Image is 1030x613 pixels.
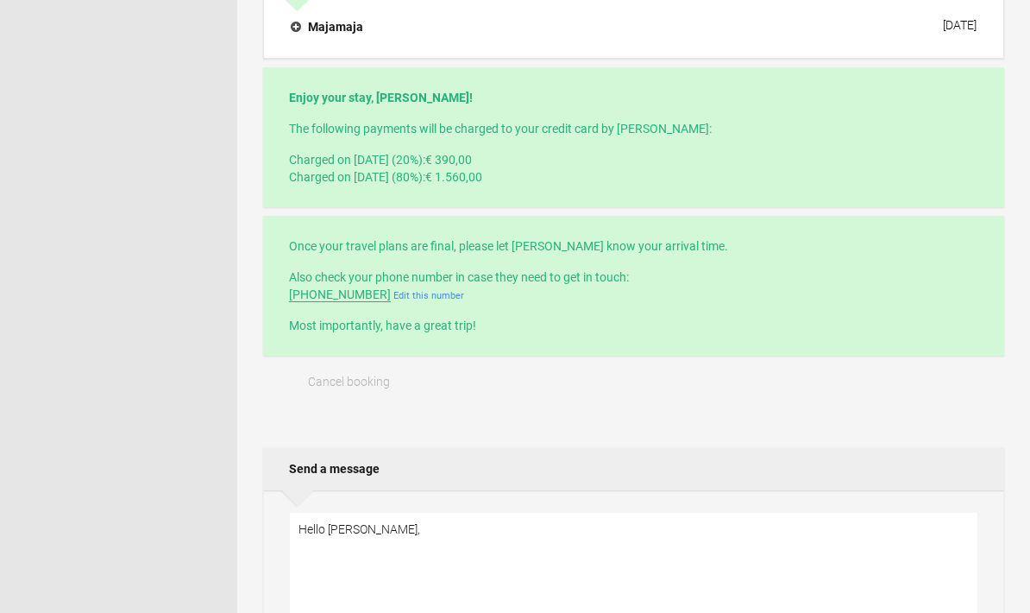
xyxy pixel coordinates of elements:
[289,317,978,334] p: Most importantly, have a great trip!
[291,18,363,35] h4: Majamaja
[263,364,435,399] button: Cancel booking
[289,269,978,303] p: Also check your phone number in case they need to get in touch:
[289,120,978,137] p: The following payments will be charged to your credit card by [PERSON_NAME]:
[308,375,390,389] span: Cancel booking
[393,290,464,301] a: Edit this number
[289,151,978,186] p: Charged on [DATE] (20%): Charged on [DATE] (80%):
[277,9,990,45] button: Majamaja [DATE]
[289,237,978,255] p: Once your travel plans are final, please let [PERSON_NAME] know your arrival time.
[425,170,482,184] flynt-currency: € 1.560,00
[943,18,977,32] div: [DATE]
[289,91,473,104] strong: Enjoy your stay, [PERSON_NAME]!
[425,153,472,167] flynt-currency: € 390,00
[263,447,1004,490] h2: Send a message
